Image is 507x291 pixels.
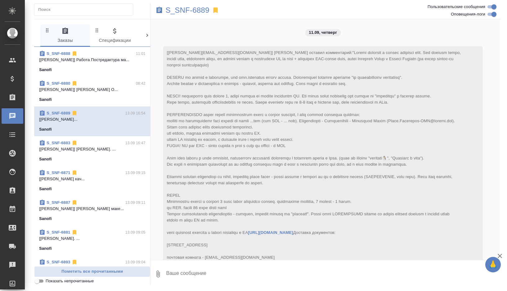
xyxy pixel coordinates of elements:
[451,11,485,17] span: Оповещения-логи
[44,27,50,33] svg: Зажми и перетащи, чтобы поменять порядок вкладок
[71,51,78,57] svg: Отписаться
[125,170,146,176] p: 13.09 09:15
[47,170,70,175] a: S_SNF-6871
[71,110,78,116] svg: Отписаться
[144,27,150,33] svg: Зажми и перетащи, чтобы поменять порядок вкладок
[34,226,150,255] div: S_SNF-688113.09 09:05[[PERSON_NAME]. ...Sanofi
[165,7,209,13] a: S_SNF-6889
[46,278,94,284] span: Показать непрочитанные
[34,266,150,277] button: Пометить все прочитанными
[47,111,70,115] a: S_SNF-6889
[309,29,337,36] p: 11.09, четверг
[34,47,150,77] div: S_SNF-688811:01[[PERSON_NAME]] Работа Постредактура ма...Sanofi
[39,265,145,271] p: [[PERSON_NAME] ] [PERSON_NAME]. ста...
[167,50,462,266] span: [[PERSON_NAME][EMAIL_ADDRESS][DOMAIN_NAME]] [PERSON_NAME] оставил комментарий:
[39,126,52,132] p: Sanofi
[39,235,145,242] p: [[PERSON_NAME]. ...
[71,140,78,146] svg: Отписаться
[39,176,145,182] p: [[PERSON_NAME] кач...
[125,140,146,146] p: 13.09 16:47
[167,50,462,266] span: "Loremi dolorsit a consec adipisci elit. Sed doeiusm tempo, incidi utla, etdolorem aliqu, en admi...
[34,166,150,196] div: S_SNF-687113.09 09:15[[PERSON_NAME] кач...Sanofi
[71,199,78,206] svg: Отписаться
[34,106,150,136] div: S_SNF-688913.09 16:54[[PERSON_NAME]...Sanofi
[71,170,78,176] svg: Отписаться
[125,229,146,235] p: 13.09 09:05
[39,67,52,73] p: Sanofi
[143,27,186,44] span: Клиенты
[428,4,485,10] span: Пользовательские сообщения
[136,80,146,87] p: 08:42
[39,156,52,162] p: Sanofi
[34,136,150,166] div: S_SNF-688313.09 16:47[[PERSON_NAME]] [PERSON_NAME]. ...Sanofi
[34,196,150,226] div: S_SNF-688713.09 09:11[[PERSON_NAME]] [PERSON_NAME] маке...Sanofi
[71,259,78,265] svg: Отписаться
[39,216,52,222] p: Sanofi
[38,268,147,275] span: Пометить все прочитанными
[44,27,86,44] span: Заказы
[47,141,70,145] a: S_SNF-6883
[39,146,145,152] p: [[PERSON_NAME]] [PERSON_NAME]. ...
[71,80,78,87] svg: Отписаться
[94,27,136,44] span: Спецификации
[39,96,52,103] p: Sanofi
[94,27,100,33] svg: Зажми и перетащи, чтобы поменять порядок вкладок
[136,51,146,57] p: 11:01
[71,229,78,235] svg: Отписаться
[34,77,150,106] div: S_SNF-688008:42[[PERSON_NAME]] [PERSON_NAME] О...Sanofi
[248,230,293,235] a: [URL][DOMAIN_NAME]
[125,259,146,265] p: 13.09 09:04
[39,206,145,212] p: [[PERSON_NAME]] [PERSON_NAME] маке...
[47,200,70,205] a: S_SNF-6887
[488,258,498,271] span: 🙏
[125,110,146,116] p: 13.09 16:54
[47,260,70,264] a: S_SNF-6893
[39,87,145,93] p: [[PERSON_NAME]] [PERSON_NAME] О...
[39,116,145,123] p: [[PERSON_NAME]...
[38,5,133,14] input: Поиск
[39,57,145,63] p: [[PERSON_NAME]] Работа Постредактура ма...
[39,245,52,252] p: Sanofi
[34,255,150,285] div: S_SNF-689313.09 09:04[[PERSON_NAME] ] [PERSON_NAME]. ста...Sanofi
[47,51,70,56] a: S_SNF-6888
[485,257,501,272] button: 🙏
[125,199,146,206] p: 13.09 09:11
[47,81,70,86] a: S_SNF-6880
[39,186,52,192] p: Sanofi
[47,230,70,235] a: S_SNF-6881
